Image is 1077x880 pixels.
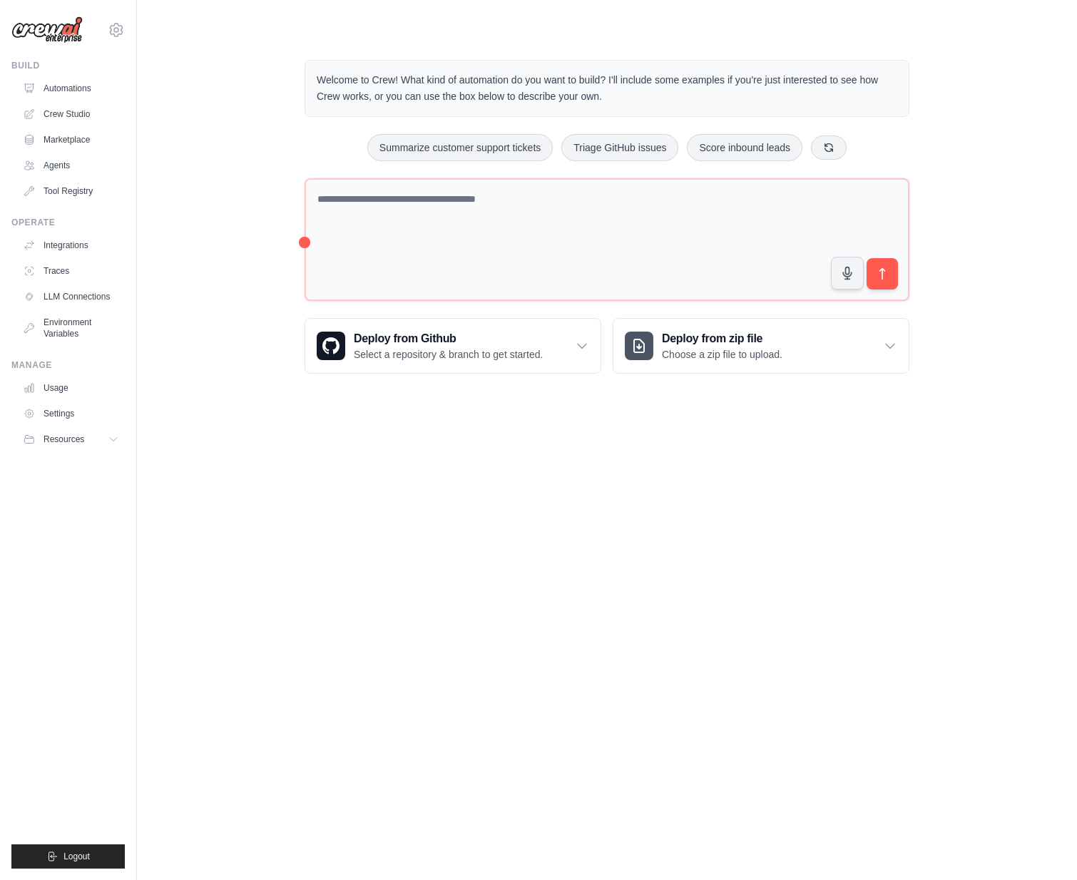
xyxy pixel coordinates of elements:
button: Logout [11,844,125,869]
img: Logo [11,16,83,44]
h3: Deploy from zip file [662,330,782,347]
a: Crew Studio [17,103,125,126]
button: Triage GitHub issues [561,134,678,161]
p: Choose a zip file to upload. [662,347,782,362]
button: Score inbound leads [687,134,802,161]
div: Build [11,60,125,71]
h3: Deploy from Github [354,330,543,347]
a: Automations [17,77,125,100]
button: Summarize customer support tickets [367,134,553,161]
a: Traces [17,260,125,282]
a: LLM Connections [17,285,125,308]
a: Usage [17,377,125,399]
a: Agents [17,154,125,177]
a: Tool Registry [17,180,125,203]
span: Logout [63,851,90,862]
button: Resources [17,428,125,451]
div: Operate [11,217,125,228]
div: Manage [11,359,125,371]
a: Settings [17,402,125,425]
span: Resources [44,434,84,445]
p: Welcome to Crew! What kind of automation do you want to build? I'll include some examples if you'... [317,72,897,105]
a: Marketplace [17,128,125,151]
a: Integrations [17,234,125,257]
p: Select a repository & branch to get started. [354,347,543,362]
a: Environment Variables [17,311,125,345]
